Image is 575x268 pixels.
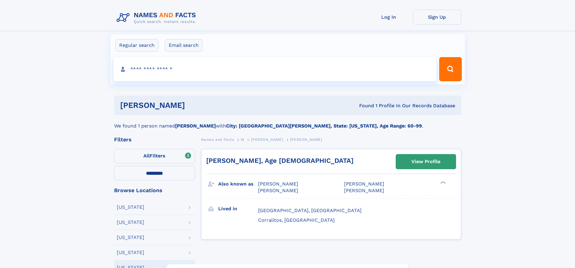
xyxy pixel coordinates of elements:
span: [PERSON_NAME] [258,181,298,187]
div: [US_STATE] [117,250,144,255]
div: ❯ [439,181,446,185]
b: City: [GEOGRAPHIC_DATA][PERSON_NAME], State: [US_STATE], Age Range: 60-99 [226,123,422,129]
div: Browse Locations [114,188,195,193]
h3: Lived in [218,204,258,214]
span: All [143,153,150,159]
a: Sign Up [413,10,461,24]
a: Names and Facts [201,136,234,143]
a: View Profile [396,154,456,169]
span: [PERSON_NAME] [258,188,298,193]
span: [PERSON_NAME] [344,188,384,193]
div: Filters [114,137,195,142]
label: Filters [114,149,195,163]
span: [PERSON_NAME] [251,137,283,142]
img: Logo Names and Facts [114,10,201,26]
div: [US_STATE] [117,220,144,225]
input: search input [113,57,437,81]
label: Email search [165,39,203,52]
div: [US_STATE] [117,235,144,240]
h1: [PERSON_NAME] [120,102,272,109]
h3: Also known as [218,179,258,189]
label: Regular search [115,39,158,52]
span: Corralitos, [GEOGRAPHIC_DATA] [258,217,335,223]
b: [PERSON_NAME] [175,123,216,129]
a: [PERSON_NAME], Age [DEMOGRAPHIC_DATA] [206,157,353,164]
div: View Profile [411,155,440,169]
a: [PERSON_NAME] [251,136,283,143]
a: Log In [365,10,413,24]
span: [PERSON_NAME] [344,181,384,187]
span: [PERSON_NAME] [290,137,322,142]
button: Search Button [439,57,462,81]
a: M [241,136,244,143]
div: Found 1 Profile In Our Records Database [272,102,455,109]
div: We found 1 person named with . [114,115,461,130]
div: [US_STATE] [117,205,144,210]
span: M [241,137,244,142]
span: [GEOGRAPHIC_DATA], [GEOGRAPHIC_DATA] [258,208,362,213]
